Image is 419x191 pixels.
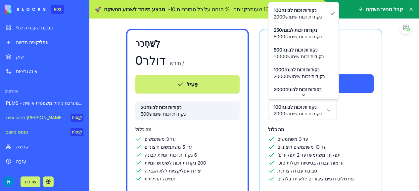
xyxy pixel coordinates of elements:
[274,27,282,33] font: 250
[6,129,28,135] font: טופס משוב
[282,47,318,53] font: נקודות זכות לבונה
[274,67,284,72] font: 1000
[274,87,285,92] font: 2000
[285,34,322,39] font: נקודות זכות שימוש
[274,47,282,53] font: 500
[72,115,82,120] font: לְנַסוֹת
[6,115,93,120] font: מחולל לוגו של [PERSON_NAME] מלאכותית
[284,67,320,72] font: נקודות זכות לבונה
[281,7,317,13] font: נקודות זכות לבונה
[288,73,325,79] font: נקודות זכות שימוש
[6,100,93,106] font: PLMS - מערכת ניהול משפטית אישית
[274,7,281,13] font: 100
[72,130,82,134] font: לְנַסוֹת
[274,14,285,19] font: 2000
[5,89,19,94] font: אחרונים
[282,27,317,33] font: נקודות זכות לבונה
[274,34,285,39] font: 5000
[285,14,322,19] font: נקודות זכות שימוש
[274,54,287,59] font: 10000
[287,54,324,59] font: נקודות זכות שימוש
[285,87,322,92] font: נקודות זכות לבונים
[274,73,288,79] font: 20000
